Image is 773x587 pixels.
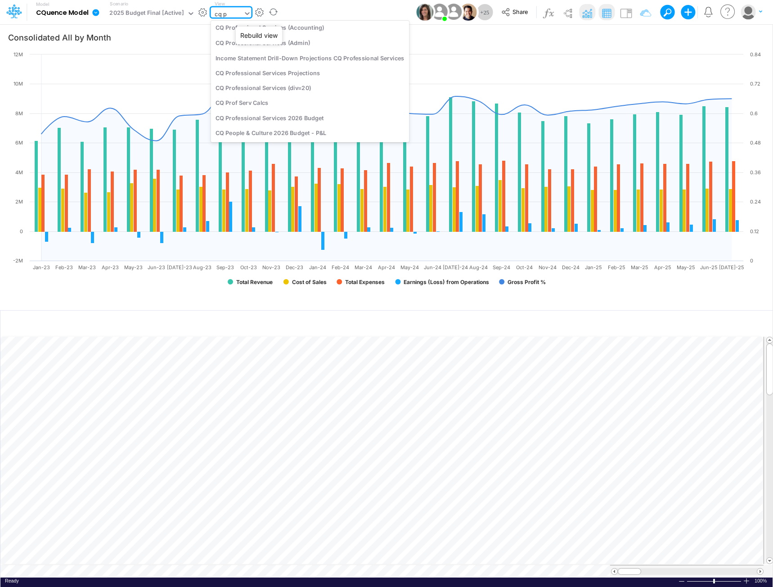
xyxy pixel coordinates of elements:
text: Aug-24 [469,264,488,271]
div: CQ Professional Services 2026 Budget [211,110,409,125]
text: Oct-23 [240,264,257,271]
text: Mar-25 [631,264,648,271]
text: Dec-23 [286,264,303,271]
text: Dec-24 [562,264,580,271]
text: 0.24 [750,199,761,205]
div: Zoom In [743,578,750,584]
text: Feb-24 [332,264,349,271]
text: 0.48 [750,140,761,146]
img: User Image Icon [416,4,433,21]
img: User Image Icon [459,4,476,21]
text: 2M [15,199,23,205]
img: User Image Icon [429,2,449,22]
text: Earnings (Loss) from Operations [404,279,489,285]
text: Apr-24 [378,264,395,271]
label: Scenario [110,0,128,7]
text: 0.12 [750,228,759,235]
text: Sep-23 [216,264,234,271]
div: In Ready mode [5,578,19,584]
text: 4M [15,169,23,176]
span: + 25 [480,9,489,15]
text: 8M [15,110,23,117]
div: Zoom [713,579,715,583]
text: Jan-25 [585,264,602,271]
div: Zoom [687,578,743,584]
span: 100% [755,578,768,584]
b: CQuence Model [36,9,89,17]
text: Feb-25 [608,264,625,271]
text: Nov-23 [262,264,280,271]
img: User Image Icon [443,2,463,22]
text: Apr-23 [102,264,119,271]
text: 6M [15,140,23,146]
text: May-24 [400,264,419,271]
div: 2025 Budget Final [Active] [109,9,184,19]
text: Gross Profit % [508,279,546,285]
text: Feb-23 [55,264,73,271]
text: [DATE]-25 [719,264,744,271]
div: Rebuild view [236,27,282,45]
text: 0 [20,228,23,235]
text: 12M [13,51,23,58]
text: Jan-24 [309,264,326,271]
div: CQ Prof Serv Calcs [211,95,409,110]
button: Share [497,5,534,19]
text: 0 [750,257,753,264]
text: Jun-25 [700,264,718,271]
div: CQ Professional Services (Admin) [211,35,409,50]
text: Total Revenue [236,279,273,285]
text: Total Expenses [345,279,385,285]
text: Sep-24 [493,264,510,271]
text: Cost of Sales [292,279,327,285]
text: -2M [13,257,23,264]
text: Mar-24 [355,264,372,271]
text: Nov-24 [539,264,557,271]
text: 0.72 [750,81,760,87]
text: 0.36 [750,169,761,176]
text: Jan-23 [33,264,50,271]
span: Ready [5,578,19,583]
div: CQ Professional Services Projections [211,65,409,80]
text: Jun-23 [148,264,165,271]
text: [DATE]-23 [167,264,192,271]
input: Type a title here [8,314,577,333]
text: May-25 [677,264,695,271]
label: View [215,0,225,7]
div: Income Statement Drill-Down Projections CQ Professional Services [211,50,409,65]
text: May-23 [124,264,143,271]
label: Model [36,2,49,7]
text: Aug-23 [193,264,211,271]
div: Zoom level [755,578,768,584]
text: [DATE]-24 [443,264,468,271]
div: CQ Professional Services (Accounting) [211,20,409,35]
div: CQ People & Culture 2026 Budget - P&L [211,125,409,140]
div: Zoom Out [678,578,685,585]
a: Notifications [703,7,714,17]
div: CQ Professional Services (div=20) [211,80,409,95]
text: Mar-23 [78,264,96,271]
text: Oct-24 [516,264,533,271]
text: 10M [13,81,23,87]
text: 0.6 [750,110,758,117]
text: Jun-24 [424,264,441,271]
text: 0.84 [750,51,761,58]
span: Share [512,8,528,15]
text: Apr-25 [654,264,671,271]
input: Type a title here [8,28,676,46]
